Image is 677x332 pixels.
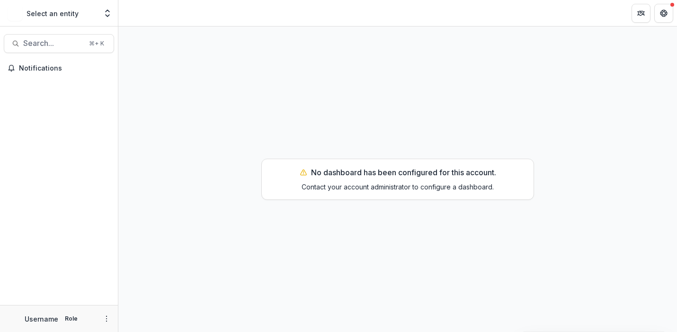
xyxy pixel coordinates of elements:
[311,167,496,178] p: No dashboard has been configured for this account.
[62,314,80,323] p: Role
[87,38,106,49] div: ⌘ + K
[23,39,83,48] span: Search...
[632,4,650,23] button: Partners
[25,314,58,324] p: Username
[654,4,673,23] button: Get Help
[4,34,114,53] button: Search...
[101,313,112,324] button: More
[4,61,114,76] button: Notifications
[302,182,494,192] p: Contact your account administrator to configure a dashboard.
[101,4,114,23] button: Open entity switcher
[19,64,110,72] span: Notifications
[27,9,79,18] p: Select an entity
